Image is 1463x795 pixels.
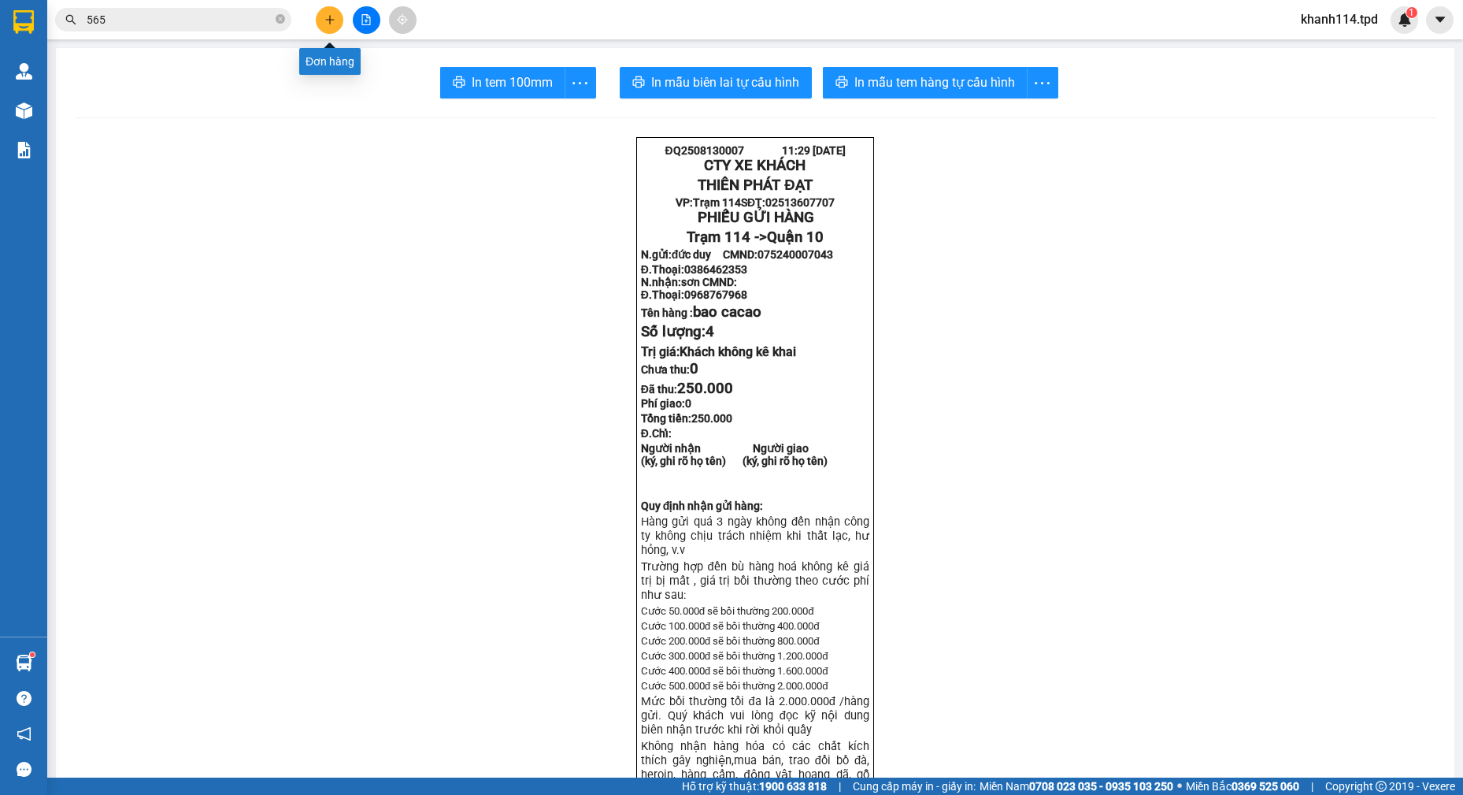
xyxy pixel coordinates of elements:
[16,102,32,119] img: warehouse-icon
[17,691,31,706] span: question-circle
[1232,780,1299,793] strong: 0369 525 060
[16,142,32,158] img: solution-icon
[389,6,417,34] button: aim
[698,209,814,226] span: PHIẾU GỬI HÀNG
[641,635,820,647] span: Cước 200.000đ sẽ bồi thường 800.000đ
[361,14,372,25] span: file-add
[782,144,810,157] span: 11:29
[30,652,35,657] sup: 1
[641,455,828,467] strong: (ký, ghi rõ họ tên) (ký, ghi rõ họ tên)
[641,248,834,261] strong: N.gửi:
[835,76,848,91] span: printer
[706,323,714,340] span: 4
[641,323,714,340] span: Số lượng:
[16,63,32,80] img: warehouse-icon
[353,6,380,34] button: file-add
[765,196,835,209] span: 02513607707
[1027,67,1058,98] button: more
[1029,780,1173,793] strong: 0708 023 035 - 0935 103 250
[632,76,645,91] span: printer
[704,157,806,174] strong: CTY XE KHÁCH
[1311,778,1313,795] span: |
[641,427,672,440] span: Đ.Chỉ:
[472,72,553,92] span: In tem 100mm
[641,288,747,301] strong: Đ.Thoại:
[641,276,737,288] strong: N.nhận:
[759,780,827,793] strong: 1900 633 818
[641,500,764,512] strong: Quy định nhận gửi hàng:
[17,726,31,741] span: notification
[677,380,733,397] span: 250.000
[87,11,272,28] input: Tìm tên, số ĐT hoặc mã đơn
[1186,778,1299,795] span: Miền Bắc
[980,778,1173,795] span: Miền Nam
[397,14,408,25] span: aim
[1288,9,1391,29] span: khanh114.tpd
[17,762,31,777] span: message
[1398,13,1412,27] img: icon-new-feature
[276,13,285,28] span: close-circle
[641,383,733,396] strong: Đã thu:
[641,363,698,376] strong: Chưa thu:
[1028,73,1057,93] span: more
[757,248,833,261] span: 075240007043
[13,10,34,34] img: logo-vxr
[641,442,809,455] strong: Người nhận Người giao
[681,276,737,288] span: sơn CMND:
[690,360,698,377] span: 0
[641,344,796,359] span: Trị giá:
[641,263,747,276] strong: Đ.Thoại:
[823,67,1028,98] button: printerIn mẫu tem hàng tự cấu hình
[565,67,596,98] button: more
[565,73,595,93] span: more
[693,303,761,321] span: bao cacao
[276,14,285,24] span: close-circle
[685,397,691,410] span: 0
[1433,13,1447,27] span: caret-down
[299,48,361,75] div: Đơn hàng
[853,778,976,795] span: Cung cấp máy in - giấy in:
[641,680,828,692] span: Cước 500.000đ sẽ bồi thường 2.000.000đ
[693,196,741,209] span: Trạm 114
[641,559,869,602] span: Trường hợp đền bù hàng hoá không kê giá trị bị mất , giá trị bồi thường theo cước phí như sau:
[440,67,565,98] button: printerIn tem 100mm
[854,72,1015,92] span: In mẫu tem hàng tự cấu hình
[641,412,732,425] span: Tổng tiền:
[641,650,828,662] span: Cước 300.000đ sẽ bồi thường 1.200.000đ
[682,778,827,795] span: Hỗ trợ kỹ thuật:
[1406,7,1417,18] sup: 1
[1426,6,1454,34] button: caret-down
[665,144,743,157] span: ĐQ2508130007
[641,620,820,632] span: Cước 100.000đ sẽ bồi thường 400.000đ
[641,306,761,319] strong: Tên hàng :
[684,288,747,301] span: 0968767968
[641,515,869,557] span: Hàng gửi quá 3 ngày không đến nhận công ty không chịu trách nhiệm khi thất lạc, hư hỏn...
[324,14,335,25] span: plus
[839,778,841,795] span: |
[620,67,812,98] button: printerIn mẫu biên lai tự cấu hình
[684,263,747,276] span: 0386462353
[641,397,691,410] strong: Phí giao:
[65,14,76,25] span: search
[16,655,32,671] img: warehouse-icon
[1409,7,1414,18] span: 1
[453,76,465,91] span: printer
[698,176,812,194] strong: THIÊN PHÁT ĐẠT
[651,72,799,92] span: In mẫu biên lai tự cấu hình
[813,144,846,157] span: [DATE]
[1177,783,1182,789] span: ⚪️
[767,228,824,246] span: Quận 10
[687,228,824,246] span: Trạm 114 ->
[691,412,732,425] span: 250.000
[641,665,828,677] span: Cước 400.000đ sẽ bồi thường 1.600.000đ
[316,6,343,34] button: plus
[676,196,835,209] strong: VP: SĐT:
[641,694,869,737] span: Mức bồi thường tối đa là 2.000.000đ /hàng gửi. Quý khách vui lòng đọc kỹ nội dung biên nhận trước...
[641,605,814,617] span: Cước 50.000đ sẽ bồi thường 200.000đ
[680,344,796,359] span: Khách không kê khai
[1376,781,1387,792] span: copyright
[672,248,834,261] span: đức duy CMND:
